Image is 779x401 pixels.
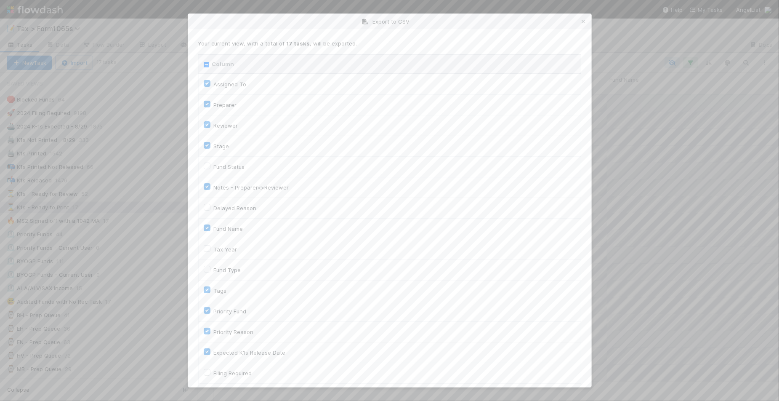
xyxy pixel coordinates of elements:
div: Export to CSV [188,14,591,29]
label: Stage [214,141,229,151]
label: Preparer [214,100,237,110]
label: Expected K1s Release Date [214,348,286,358]
label: Assigned To [214,79,247,89]
strong: 17 tasks [287,40,310,47]
label: Priority Fund [214,306,247,316]
label: Delayed Reason [214,203,257,213]
label: Reviewer [214,120,238,131]
label: Fund Type [214,265,241,275]
label: Notes - Preparer<>Reviewer [214,182,289,192]
label: Fund Status [214,162,245,172]
p: Your current view, with a total of , will be exported. [198,39,581,48]
label: Fund Name [214,224,243,234]
label: Priority Reason [214,327,254,337]
label: Column [212,60,234,68]
label: Tax Year [214,244,237,254]
label: Tags [214,286,227,296]
label: Filing Required [214,368,252,378]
